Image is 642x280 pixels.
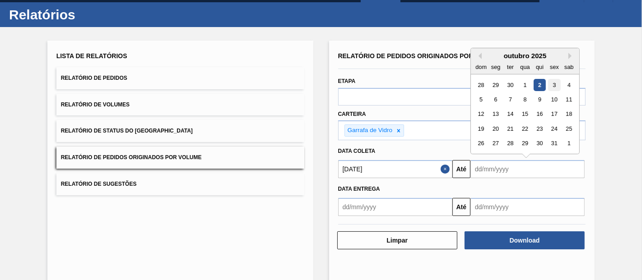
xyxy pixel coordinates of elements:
[534,138,546,150] div: Choose quinta-feira, 30 de outubro de 2025
[548,61,560,73] div: sex
[563,123,575,135] div: Choose sábado, 25 de outubro de 2025
[475,108,487,120] div: Choose domingo, 12 de outubro de 2025
[489,93,502,106] div: Choose segunda-feira, 6 de outubro de 2025
[441,160,452,178] button: Close
[534,61,546,73] div: qui
[568,53,575,59] button: Next Month
[338,78,356,84] label: Etapa
[504,138,516,150] div: Choose terça-feira, 28 de outubro de 2025
[548,79,560,91] div: Choose sexta-feira, 3 de outubro de 2025
[56,52,127,60] span: Lista de Relatórios
[61,101,130,108] span: Relatório de Volumes
[504,93,516,106] div: Choose terça-feira, 7 de outubro de 2025
[61,154,202,161] span: Relatório de Pedidos Originados por Volume
[56,147,304,169] button: Relatório de Pedidos Originados por Volume
[345,125,394,136] div: Garrafa de Vidro
[61,128,193,134] span: Relatório de Status do [GEOGRAPHIC_DATA]
[519,138,531,150] div: Choose quarta-feira, 29 de outubro de 2025
[489,138,502,150] div: Choose segunda-feira, 27 de outubro de 2025
[61,181,137,187] span: Relatório de Sugestões
[504,108,516,120] div: Choose terça-feira, 14 de outubro de 2025
[519,108,531,120] div: Choose quarta-feira, 15 de outubro de 2025
[475,61,487,73] div: dom
[563,138,575,150] div: Choose sábado, 1 de novembro de 2025
[471,52,579,60] div: outubro 2025
[519,61,531,73] div: qua
[338,186,380,192] span: Data entrega
[563,93,575,106] div: Choose sábado, 11 de outubro de 2025
[519,123,531,135] div: Choose quarta-feira, 22 de outubro de 2025
[475,123,487,135] div: Choose domingo, 19 de outubro de 2025
[489,61,502,73] div: seg
[534,93,546,106] div: Choose quinta-feira, 9 de outubro de 2025
[548,123,560,135] div: Choose sexta-feira, 24 de outubro de 2025
[504,79,516,91] div: Choose terça-feira, 30 de setembro de 2025
[475,93,487,106] div: Choose domingo, 5 de outubro de 2025
[475,79,487,91] div: Choose domingo, 28 de setembro de 2025
[534,123,546,135] div: Choose quinta-feira, 23 de outubro de 2025
[534,79,546,91] div: Choose quinta-feira, 2 de outubro de 2025
[470,160,585,178] input: dd/mm/yyyy
[534,108,546,120] div: Choose quinta-feira, 16 de outubro de 2025
[56,173,304,195] button: Relatório de Sugestões
[338,148,376,154] span: Data coleta
[548,138,560,150] div: Choose sexta-feira, 31 de outubro de 2025
[452,160,470,178] button: Até
[61,75,127,81] span: Relatório de Pedidos
[563,79,575,91] div: Choose sábado, 4 de outubro de 2025
[489,108,502,120] div: Choose segunda-feira, 13 de outubro de 2025
[56,94,304,116] button: Relatório de Volumes
[475,138,487,150] div: Choose domingo, 26 de outubro de 2025
[338,160,452,178] input: dd/mm/yyyy
[489,123,502,135] div: Choose segunda-feira, 20 de outubro de 2025
[519,79,531,91] div: Choose quarta-feira, 1 de outubro de 2025
[548,93,560,106] div: Choose sexta-feira, 10 de outubro de 2025
[475,53,482,59] button: Previous Month
[452,198,470,216] button: Até
[489,79,502,91] div: Choose segunda-feira, 29 de setembro de 2025
[337,231,457,249] button: Limpar
[519,93,531,106] div: Choose quarta-feira, 8 de outubro de 2025
[338,52,502,60] span: Relatório de Pedidos Originados por Volume
[56,67,304,89] button: Relatório de Pedidos
[9,9,169,20] h1: Relatórios
[504,61,516,73] div: ter
[56,120,304,142] button: Relatório de Status do [GEOGRAPHIC_DATA]
[474,78,576,151] div: month 2025-10
[338,198,452,216] input: dd/mm/yyyy
[338,111,366,117] label: Carteira
[563,61,575,73] div: sab
[470,198,585,216] input: dd/mm/yyyy
[465,231,585,249] button: Download
[563,108,575,120] div: Choose sábado, 18 de outubro de 2025
[504,123,516,135] div: Choose terça-feira, 21 de outubro de 2025
[548,108,560,120] div: Choose sexta-feira, 17 de outubro de 2025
